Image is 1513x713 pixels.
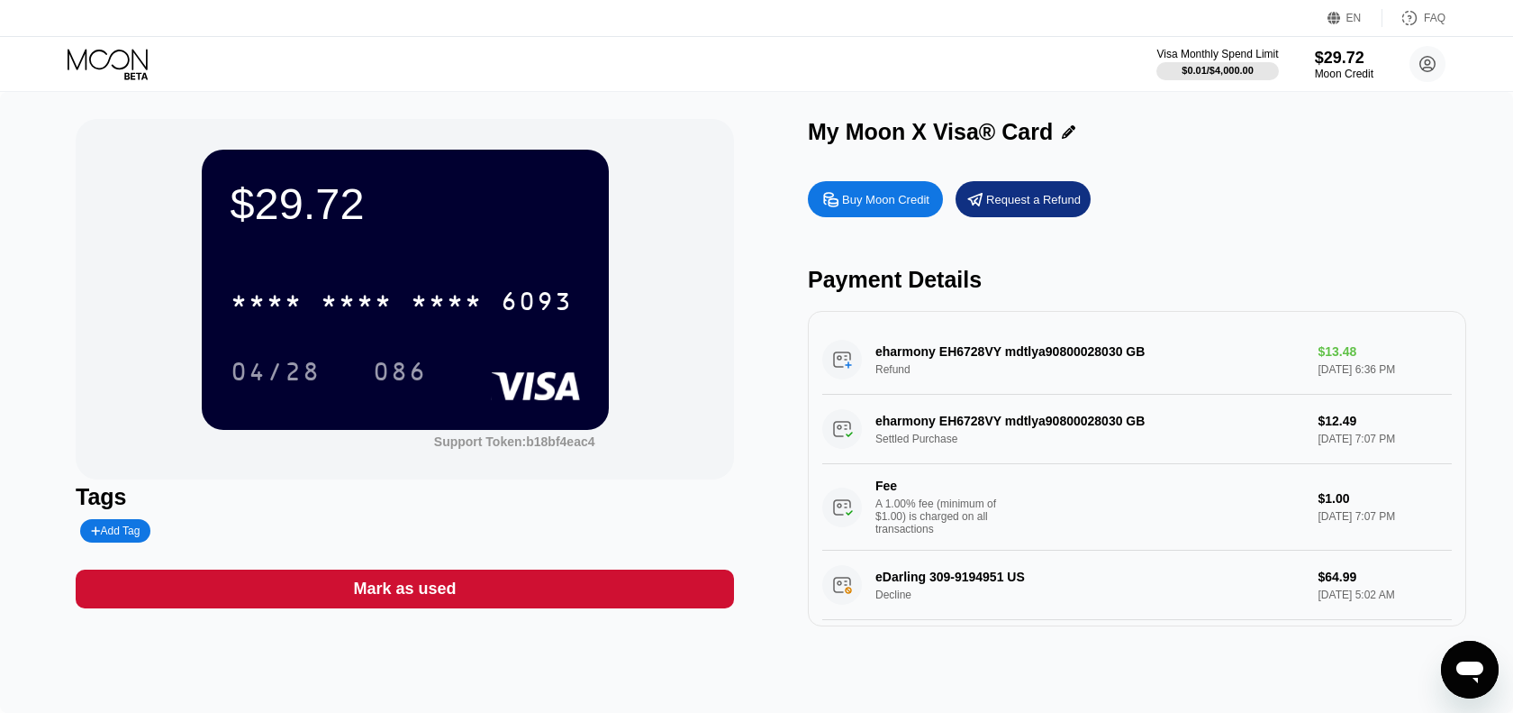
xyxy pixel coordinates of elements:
div: $29.72 [231,178,580,229]
div: EN [1346,12,1362,24]
div: Tags [76,484,734,510]
div: [DATE] 7:07 PM [1318,510,1452,523]
div: Payment Details [808,267,1466,293]
div: My Moon X Visa® Card [808,119,1053,145]
div: Support Token:b18bf4eac4 [434,434,595,449]
div: $0.01 / $4,000.00 [1182,65,1254,76]
div: 086 [373,360,427,388]
div: Support Token: b18bf4eac4 [434,434,595,449]
div: Request a Refund [956,181,1091,217]
div: $1.00 [1318,491,1452,506]
div: Add Tag [91,525,140,537]
div: Buy Moon Credit [842,192,929,207]
div: $29.72Moon Credit [1315,49,1373,80]
div: FeeA 1.00% fee (minimum of $1.00) is charged on all transactions$1.00[DATE] 7:07 PM [822,464,1452,551]
div: FAQ [1424,12,1445,24]
div: Add Tag [80,519,150,543]
div: Request a Refund [986,192,1081,207]
div: Visa Monthly Spend Limit$0.01/$4,000.00 [1156,48,1278,80]
iframe: Button to launch messaging window [1441,641,1499,699]
div: 04/28 [217,349,334,394]
div: FAQ [1382,9,1445,27]
div: $29.72 [1315,49,1373,68]
div: A 1.00% fee (minimum of $1.00) is charged on all transactions [875,498,1010,535]
div: Fee [875,479,1001,493]
div: 086 [359,349,440,394]
div: Buy Moon Credit [808,181,943,217]
div: Moon Credit [1315,68,1373,80]
div: EN [1327,9,1382,27]
div: 6093 [501,289,573,318]
div: Visa Monthly Spend Limit [1156,48,1278,60]
div: 04/28 [231,360,321,388]
div: Mark as used [76,570,734,608]
div: Mark as used [353,579,456,599]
